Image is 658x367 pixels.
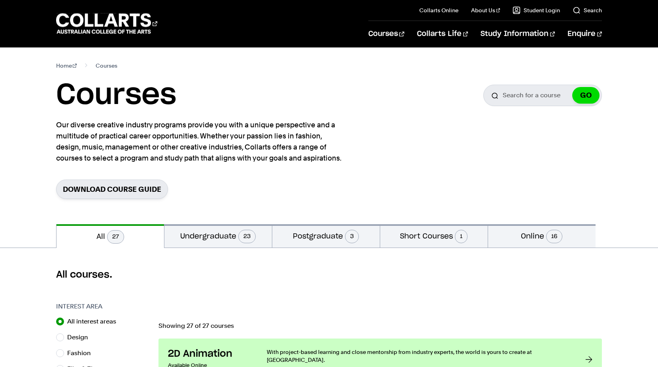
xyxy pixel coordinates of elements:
button: Online16 [488,224,596,248]
h3: 2D Animation [168,348,251,360]
input: Search for a course [483,85,602,106]
button: GO [572,87,600,104]
button: Postgraduate3 [272,224,380,248]
span: 3 [345,230,359,243]
a: Search [573,6,602,14]
a: Collarts Life [417,21,468,47]
span: Courses [96,60,117,71]
label: All interest areas [67,316,123,327]
button: All27 [57,224,164,248]
div: Go to homepage [56,12,157,35]
h2: All courses. [56,269,602,281]
a: Study Information [481,21,555,47]
label: Fashion [67,348,97,359]
span: 16 [546,230,562,243]
a: Collarts Online [419,6,458,14]
a: Download Course Guide [56,180,168,199]
label: Design [67,332,94,343]
a: Student Login [513,6,560,14]
span: 1 [455,230,468,243]
a: About Us [471,6,500,14]
h1: Courses [56,78,176,113]
button: Short Courses1 [380,224,488,248]
h3: Interest Area [56,302,151,311]
button: Undergraduate23 [164,224,272,248]
a: Home [56,60,77,71]
p: Showing 27 of 27 courses [158,323,602,329]
a: Enquire [568,21,602,47]
p: With project-based learning and close mentorship from industry experts, the world is yours to cre... [267,348,570,364]
span: 23 [238,230,256,243]
p: Our diverse creative industry programs provide you with a unique perspective and a multitude of p... [56,119,345,164]
span: 27 [107,230,124,244]
a: Courses [368,21,404,47]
